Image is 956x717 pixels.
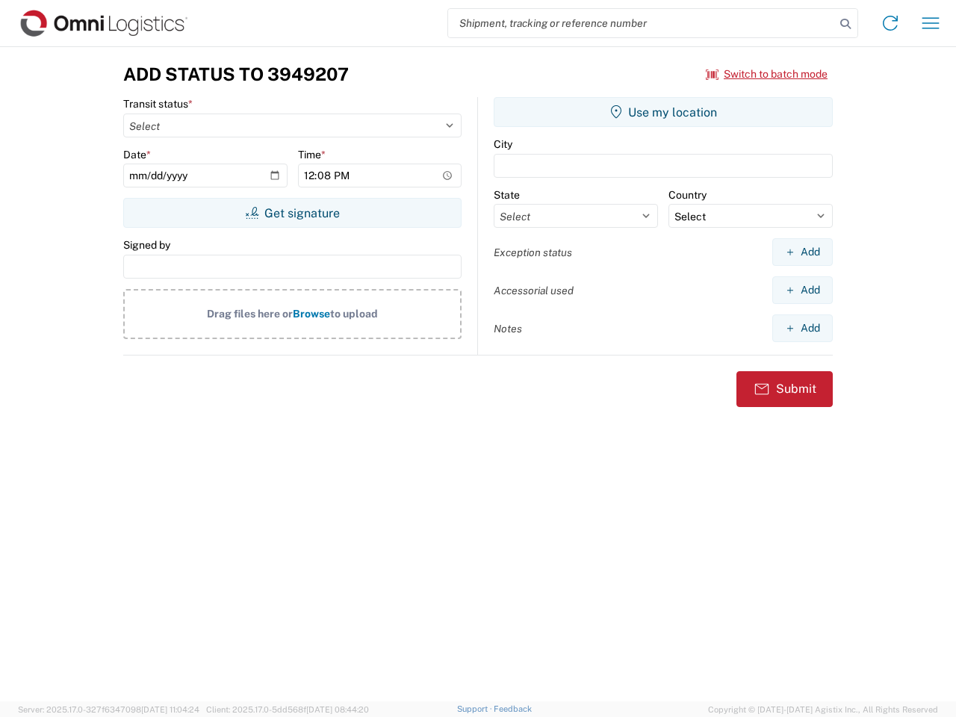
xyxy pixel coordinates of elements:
[772,314,833,342] button: Add
[293,308,330,320] span: Browse
[772,238,833,266] button: Add
[123,63,349,85] h3: Add Status to 3949207
[706,62,828,87] button: Switch to batch mode
[141,705,199,714] span: [DATE] 11:04:24
[457,704,494,713] a: Support
[494,704,532,713] a: Feedback
[494,97,833,127] button: Use my location
[708,703,938,716] span: Copyright © [DATE]-[DATE] Agistix Inc., All Rights Reserved
[494,246,572,259] label: Exception status
[306,705,369,714] span: [DATE] 08:44:20
[207,308,293,320] span: Drag files here or
[123,198,462,228] button: Get signature
[494,137,512,151] label: City
[448,9,835,37] input: Shipment, tracking or reference number
[772,276,833,304] button: Add
[330,308,378,320] span: to upload
[123,238,170,252] label: Signed by
[123,148,151,161] label: Date
[123,97,193,111] label: Transit status
[298,148,326,161] label: Time
[494,322,522,335] label: Notes
[736,371,833,407] button: Submit
[494,284,574,297] label: Accessorial used
[18,705,199,714] span: Server: 2025.17.0-327f6347098
[494,188,520,202] label: State
[668,188,707,202] label: Country
[206,705,369,714] span: Client: 2025.17.0-5dd568f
